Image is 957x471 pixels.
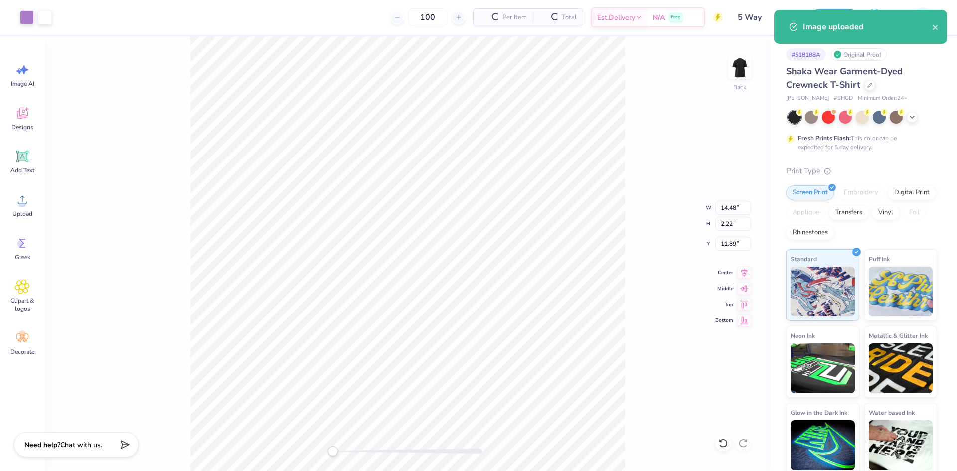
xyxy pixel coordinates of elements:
span: Middle [715,285,733,293]
span: Center [715,269,733,277]
span: Water based Ink [869,407,915,418]
span: Designs [11,123,33,131]
span: Shaka Wear Garment-Dyed Crewneck T-Shirt [786,65,903,91]
strong: Fresh Prints Flash: [798,134,851,142]
span: Image AI [11,80,34,88]
span: Free [671,14,680,21]
div: Original Proof [831,48,887,61]
div: Embroidery [837,185,885,200]
input: Untitled Design [730,7,803,27]
div: # 518188A [786,48,826,61]
span: Add Text [10,166,34,174]
input: – – [408,8,447,26]
button: close [932,21,939,33]
img: Neon Ink [791,343,855,393]
span: [PERSON_NAME] [786,94,829,103]
img: Metallic & Glitter Ink [869,343,933,393]
span: Neon Ink [791,330,815,341]
a: NT [896,7,937,27]
span: Decorate [10,348,34,356]
span: Upload [12,210,32,218]
span: Total [562,12,577,23]
img: Nestor Talens [913,7,933,27]
img: Water based Ink [869,420,933,470]
span: Glow in the Dark Ink [791,407,847,418]
div: Vinyl [872,205,900,220]
div: This color can be expedited for 5 day delivery. [798,134,921,152]
strong: Need help? [24,440,60,450]
span: Greek [15,253,30,261]
div: Digital Print [888,185,936,200]
span: Standard [791,254,817,264]
div: Print Type [786,165,937,177]
div: Screen Print [786,185,834,200]
span: Top [715,301,733,309]
img: Back [730,58,750,78]
div: Transfers [829,205,869,220]
span: Bottom [715,316,733,324]
div: Image uploaded [803,21,932,33]
span: N/A [653,12,665,23]
div: Foil [903,205,926,220]
div: Rhinestones [786,225,834,240]
span: Puff Ink [869,254,890,264]
img: Puff Ink [869,267,933,316]
img: Standard [791,267,855,316]
span: Per Item [502,12,527,23]
span: # SHGD [834,94,853,103]
div: Back [733,83,746,92]
img: Glow in the Dark Ink [791,420,855,470]
div: Applique [786,205,826,220]
span: Minimum Order: 24 + [858,94,908,103]
span: Est. Delivery [597,12,635,23]
span: Chat with us. [60,440,102,450]
span: Clipart & logos [6,297,39,313]
div: Accessibility label [328,446,338,456]
span: Metallic & Glitter Ink [869,330,928,341]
